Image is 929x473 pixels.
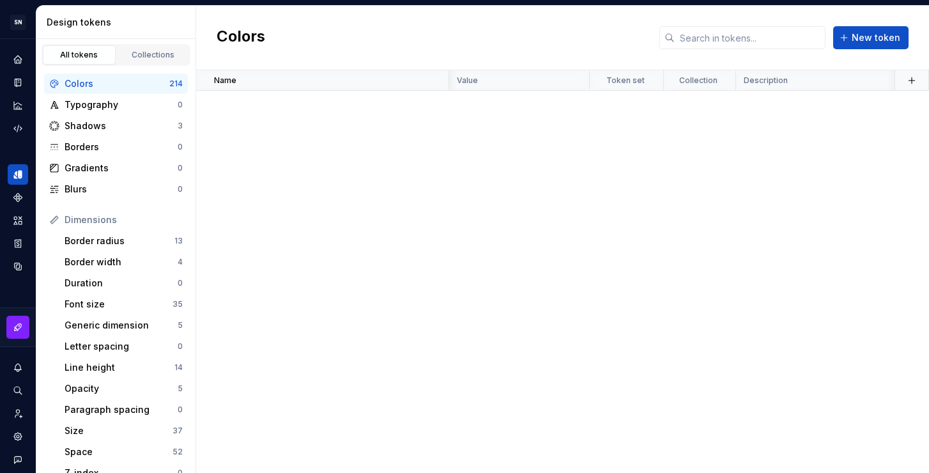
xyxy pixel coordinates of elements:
div: 0 [178,341,183,352]
button: Notifications [8,357,28,378]
div: 0 [178,278,183,288]
div: Dimensions [65,213,183,226]
div: 52 [173,447,183,457]
a: Typography0 [44,95,188,115]
div: 4 [178,257,183,267]
div: 13 [174,236,183,246]
a: Opacity5 [59,378,188,399]
div: Border width [65,256,178,268]
a: Blurs0 [44,179,188,199]
div: Space [65,446,173,458]
div: Design tokens [47,16,190,29]
a: Space52 [59,442,188,462]
input: Search in tokens... [675,26,825,49]
div: 5 [178,320,183,330]
a: Storybook stories [8,233,28,254]
a: Invite team [8,403,28,424]
div: SN [10,15,26,30]
div: Borders [65,141,178,153]
div: Paragraph spacing [65,403,178,416]
div: 14 [174,362,183,373]
div: Gradients [65,162,178,174]
a: Border width4 [59,252,188,272]
div: Blurs [65,183,178,196]
div: Typography [65,98,178,111]
div: 0 [178,100,183,110]
a: Generic dimension5 [59,315,188,336]
a: Colors214 [44,74,188,94]
div: Generic dimension [65,319,178,332]
div: Border radius [65,235,174,247]
div: Letter spacing [65,340,178,353]
button: New token [833,26,909,49]
div: Collections [121,50,185,60]
div: 0 [178,184,183,194]
a: Settings [8,426,28,447]
a: Components [8,187,28,208]
button: Search ⌘K [8,380,28,401]
div: Duration [65,277,178,290]
a: Duration0 [59,273,188,293]
button: Contact support [8,449,28,470]
p: Value [457,75,478,86]
a: Documentation [8,72,28,93]
div: 35 [173,299,183,309]
a: Analytics [8,95,28,116]
div: Line height [65,361,174,374]
a: Assets [8,210,28,231]
div: Colors [65,77,169,90]
a: Paragraph spacing0 [59,399,188,420]
a: Letter spacing0 [59,336,188,357]
button: SN [3,8,33,36]
p: Token set [606,75,645,86]
a: Borders0 [44,137,188,157]
div: 37 [173,426,183,436]
div: 0 [178,163,183,173]
div: 5 [178,384,183,394]
div: All tokens [47,50,111,60]
a: Data sources [8,256,28,277]
a: Size37 [59,421,188,441]
a: Border radius13 [59,231,188,251]
a: Home [8,49,28,70]
a: Font size35 [59,294,188,314]
div: 3 [178,121,183,131]
a: Gradients0 [44,158,188,178]
h2: Colors [217,26,265,49]
div: 214 [169,79,183,89]
span: New token [852,31,900,44]
p: Name [214,75,236,86]
div: 0 [178,405,183,415]
a: Shadows3 [44,116,188,136]
p: Collection [679,75,718,86]
div: Font size [65,298,173,311]
a: Code automation [8,118,28,139]
div: Shadows [65,120,178,132]
p: Description [744,75,788,86]
a: Line height14 [59,357,188,378]
a: Design tokens [8,164,28,185]
div: Opacity [65,382,178,395]
div: Size [65,424,173,437]
div: 0 [178,142,183,152]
